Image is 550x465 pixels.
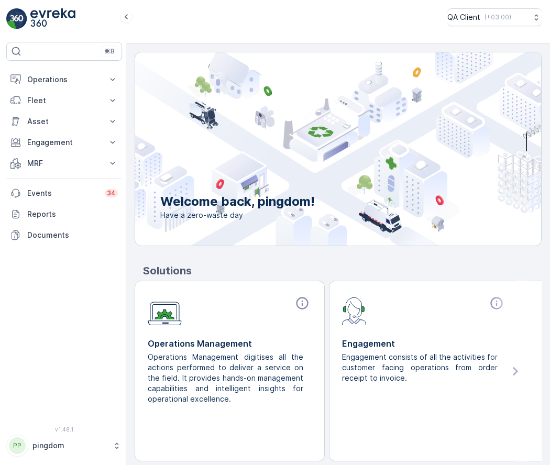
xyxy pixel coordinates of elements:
[6,435,122,457] button: PPpingdom
[27,230,118,240] p: Documents
[6,90,122,111] button: Fleet
[485,13,511,21] p: ( +03:00 )
[27,209,118,219] p: Reports
[30,8,75,29] img: logo_light-DOdMpM7g.png
[104,47,115,56] p: ⌘B
[447,12,480,23] p: QA Client
[6,132,122,153] button: Engagement
[9,437,26,454] div: PP
[27,74,101,85] p: Operations
[148,352,303,404] p: Operations Management digitises all the actions performed to deliver a service on the field. It p...
[6,8,27,29] img: logo
[6,225,122,246] a: Documents
[160,210,315,220] span: Have a zero-waste day
[6,153,122,174] button: MRF
[143,263,542,279] p: Solutions
[6,204,122,225] a: Reports
[6,183,122,204] a: Events34
[6,69,122,90] button: Operations
[27,188,98,198] p: Events
[27,116,101,127] p: Asset
[160,193,315,210] p: Welcome back, pingdom!
[447,8,542,26] button: QA Client(+03:00)
[148,296,182,326] img: module-icon
[27,137,101,148] p: Engagement
[148,337,312,350] p: Operations Management
[27,158,101,169] p: MRF
[342,296,367,325] img: module-icon
[88,52,541,246] img: city illustration
[342,352,498,383] p: Engagement consists of all the activities for customer facing operations from order receipt to in...
[342,337,506,350] p: Engagement
[6,426,122,433] span: v 1.48.1
[32,440,107,451] p: pingdom
[107,189,116,197] p: 34
[6,111,122,132] button: Asset
[27,95,101,106] p: Fleet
